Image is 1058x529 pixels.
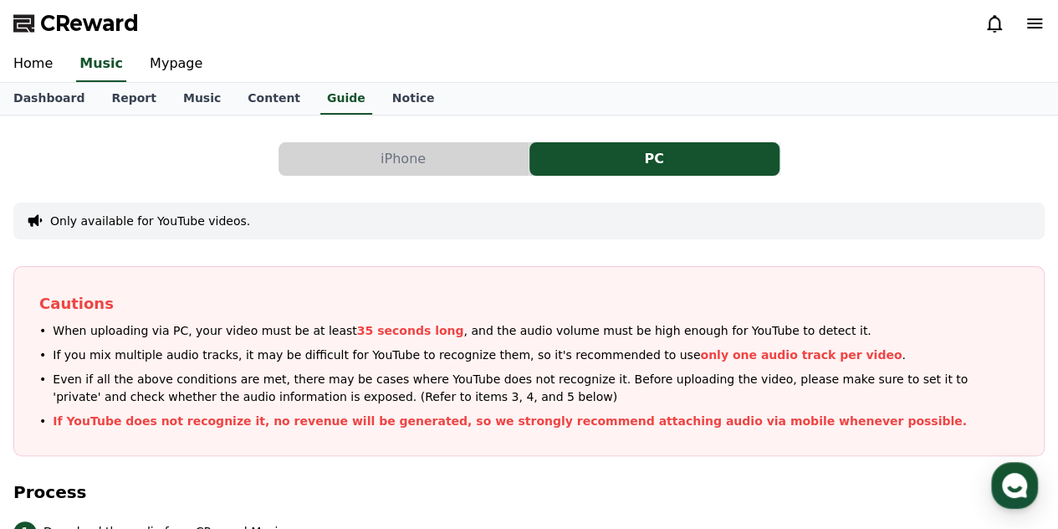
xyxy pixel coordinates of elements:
button: iPhone [279,142,529,176]
a: Home [5,390,110,432]
p: Cautions [39,292,1019,316]
span: 35 seconds long [357,324,464,337]
a: Music [170,83,234,115]
a: PC [529,142,780,176]
span: Settings [248,415,289,429]
a: iPhone [279,142,529,176]
span: CReward [40,10,139,37]
a: Guide [320,83,372,115]
a: Mypage [136,47,216,82]
a: Content [234,83,314,115]
p: If you mix multiple audio tracks, it may be difficult for YouTube to recognize them, so it's reco... [53,347,905,364]
span: Even if all the above conditions are met, there may be cases where YouTube does not recognize it.... [53,371,1019,406]
h4: Process [13,483,1045,501]
span: Messages [139,416,188,429]
a: CReward [13,10,139,37]
p: If YouTube does not recognize it, no revenue will be generated, so we strongly recommend attachin... [53,413,967,430]
a: Report [98,83,170,115]
p: When uploading via PC, your video must be at least , and the audio volume must be high enough for... [53,322,871,340]
a: Settings [216,390,321,432]
button: PC [529,142,779,176]
span: Home [43,415,72,429]
span: only one audio track per video [700,348,902,362]
a: Music [76,47,126,82]
a: Notice [379,83,448,115]
button: Only available for YouTube videos. [50,213,250,229]
a: Messages [110,390,216,432]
